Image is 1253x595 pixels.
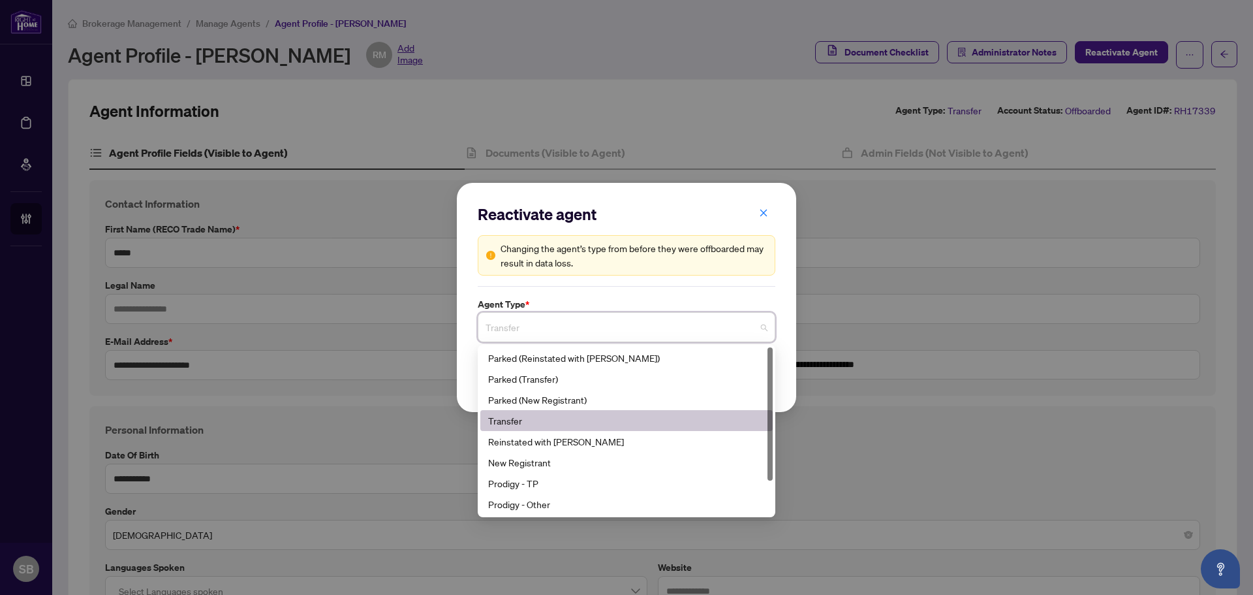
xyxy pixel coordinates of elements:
[488,497,765,511] div: Prodigy - Other
[480,473,773,494] div: Prodigy - TP
[486,315,767,340] span: Transfer
[480,410,773,431] div: Transfer
[486,251,495,260] span: exclamation-circle
[488,413,765,428] div: Transfer
[480,368,773,389] div: Parked (Transfer)
[488,434,765,449] div: Reinstated with [PERSON_NAME]
[488,476,765,490] div: Prodigy - TP
[480,431,773,452] div: Reinstated with RAHR
[759,208,768,217] span: close
[488,372,765,386] div: Parked (Transfer)
[488,393,765,407] div: Parked (New Registrant)
[480,389,773,410] div: Parked (New Registrant)
[1201,549,1240,588] button: Open asap
[501,241,767,270] div: Changing the agent’s type from before they were offboarded may result in data loss.
[480,347,773,368] div: Parked (Reinstated with RAHR)
[478,204,775,225] h2: Reactivate agent
[478,297,775,312] label: Agent Type
[480,452,773,473] div: New Registrant
[488,455,765,470] div: New Registrant
[480,494,773,515] div: Prodigy - Other
[488,351,765,365] div: Parked (Reinstated with [PERSON_NAME])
